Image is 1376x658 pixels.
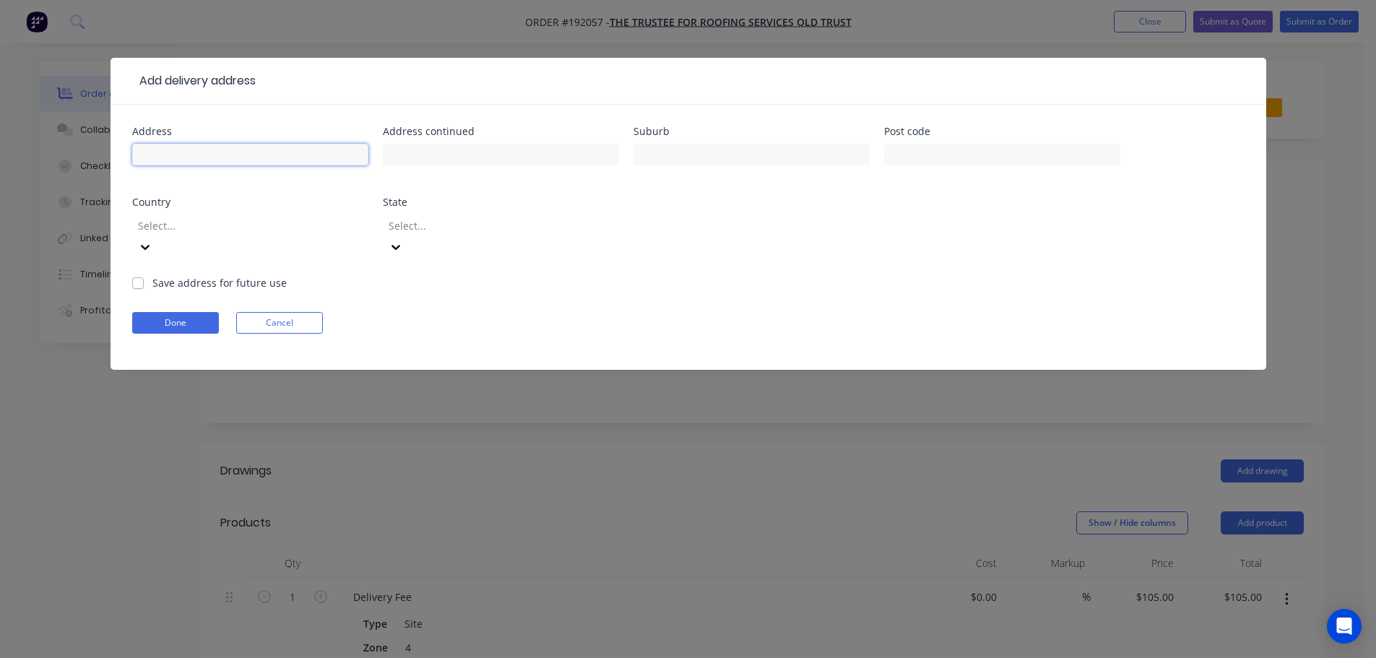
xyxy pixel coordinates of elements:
label: Save address for future use [152,275,287,290]
button: Cancel [236,312,323,334]
div: Address continued [383,126,619,137]
div: Address [132,126,368,137]
div: Country [132,197,368,207]
div: Post code [884,126,1120,137]
div: State [383,197,619,207]
button: Done [132,312,219,334]
div: Open Intercom Messenger [1327,609,1362,644]
div: Suburb [633,126,870,137]
div: Add delivery address [132,72,256,90]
